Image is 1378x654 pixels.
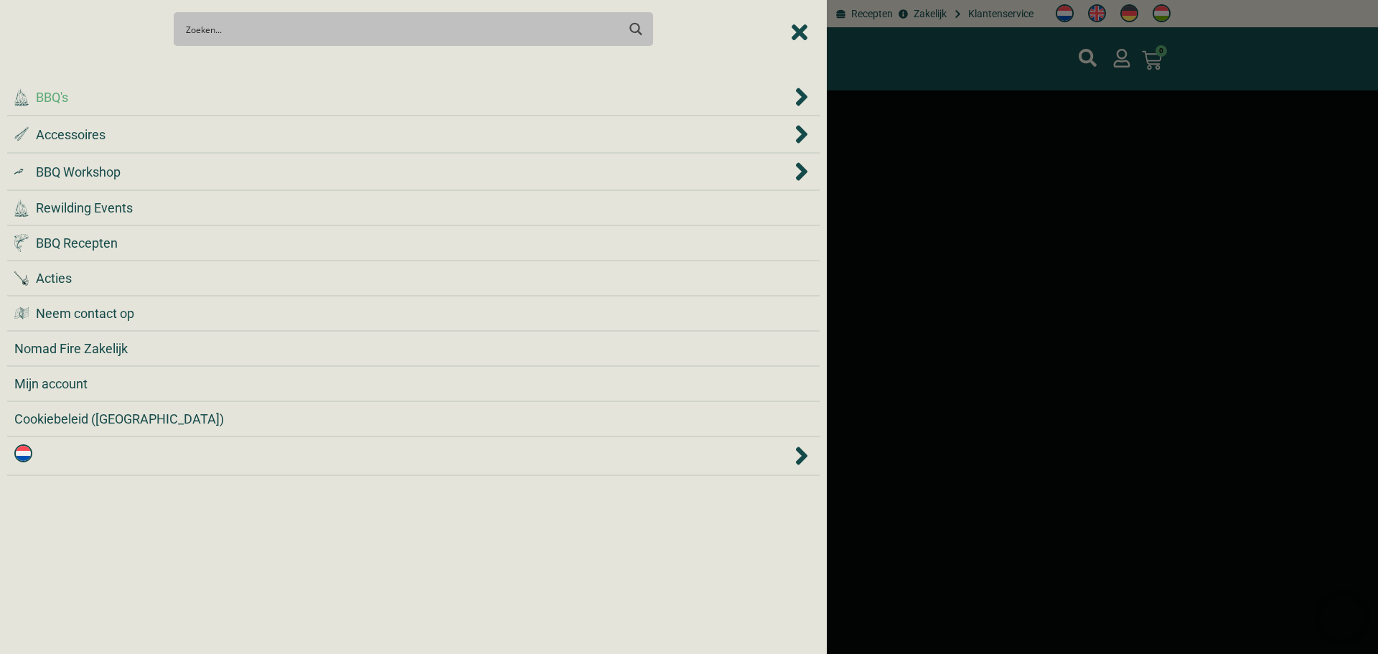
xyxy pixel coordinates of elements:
[14,409,224,429] span: Cookiebeleid ([GEOGRAPHIC_DATA])
[36,88,68,107] span: BBQ's
[14,444,32,462] img: Nederlands
[14,374,88,393] span: Mijn account
[14,304,812,323] a: Neem contact op
[36,304,134,323] span: Neem contact op
[1321,597,1364,640] iframe: Brevo live chat
[36,268,72,288] span: Acties
[14,198,812,218] a: Rewilding Events
[36,125,106,144] span: Accessoires
[14,409,812,429] div: Cookiebeleid (EU)
[14,125,792,144] a: Accessoires
[189,17,620,42] form: Search form
[36,198,133,218] span: Rewilding Events
[14,86,812,108] div: BBQ's
[14,444,792,467] a: Nederlands
[14,374,812,393] a: Mijn account
[624,17,649,42] button: Search magnifier button
[14,233,812,253] a: BBQ Recepten
[14,339,128,358] span: Nomad Fire Zakelijk
[14,409,812,429] a: Cookiebeleid ([GEOGRAPHIC_DATA])
[14,162,792,182] a: BBQ Workshop
[14,161,812,182] div: BBQ Workshop
[186,16,617,42] input: Search input
[36,162,121,182] span: BBQ Workshop
[14,339,812,358] a: Nomad Fire Zakelijk
[14,123,812,145] div: Accessoires
[14,444,812,467] div: <img class="wpml-ls-flag" src="https://nomadfire.shop/wp-content/plugins/sitepress-multilingual-c...
[14,88,792,107] a: BBQ's
[36,233,118,253] span: BBQ Recepten
[14,268,812,288] a: Acties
